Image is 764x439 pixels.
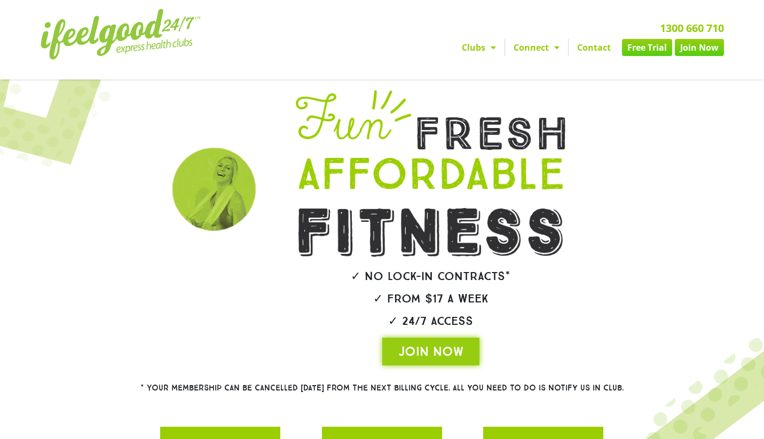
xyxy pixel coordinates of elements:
[266,293,596,305] h2: ✓ From $17 a week
[266,315,596,327] h2: ✓ 24/7 Access
[266,270,596,282] h2: ✓ No lock-in contracts*
[622,39,672,56] a: Free Trial
[505,39,568,56] a: Connect
[382,338,479,365] a: JOIN NOW
[398,343,463,360] span: JOIN NOW
[453,39,505,56] a: Clubs
[102,384,663,392] h2: * Your membership can be cancelled [DATE] from the next billing cycle. All you need to do is noti...
[675,39,724,56] a: Join Now
[283,39,724,56] nav: Menu
[660,21,724,35] a: 1300 660 710
[569,39,619,56] a: Contact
